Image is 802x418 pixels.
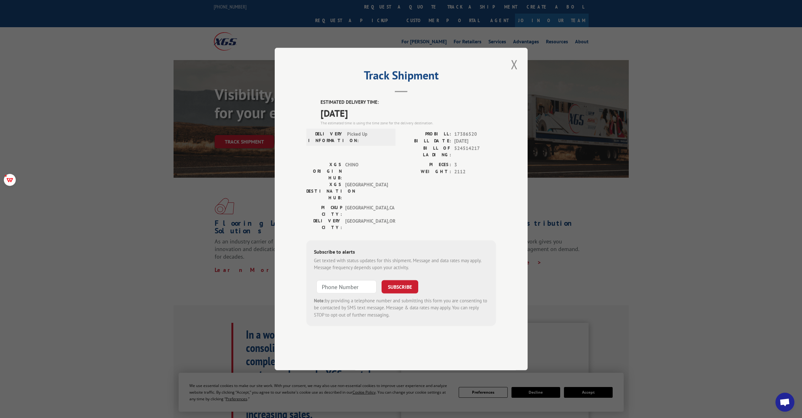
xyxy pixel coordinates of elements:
label: PICKUP CITY: [306,204,342,218]
span: [DATE] [454,138,496,145]
div: The estimated time is using the time zone for the delivery destination. [321,120,496,126]
div: Get texted with status updates for this shipment. Message and data rates may apply. Message frequ... [314,257,488,271]
span: [GEOGRAPHIC_DATA] , CA [345,204,388,218]
label: BILL DATE: [401,138,451,145]
label: XGS DESTINATION HUB: [306,181,342,201]
label: PIECES: [401,161,451,169]
span: [GEOGRAPHIC_DATA] , OR [345,218,388,231]
div: Subscribe to alerts [314,248,488,257]
label: BILL OF LADING: [401,145,451,158]
span: [GEOGRAPHIC_DATA] [345,181,388,201]
h2: Track Shipment [306,71,496,83]
strong: Note: [314,298,325,304]
a: Open chat [775,393,794,412]
button: SUBSCRIBE [382,280,418,293]
span: 524514217 [454,145,496,158]
button: Close modal [509,56,520,73]
label: XGS ORIGIN HUB: [306,161,342,181]
span: Picked Up [347,131,390,144]
label: ESTIMATED DELIVERY TIME: [321,99,496,106]
label: DELIVERY CITY: [306,218,342,231]
label: DELIVERY INFORMATION: [308,131,344,144]
span: CHINO [345,161,388,181]
span: 17386520 [454,131,496,138]
span: [DATE] [321,106,496,120]
label: WEIGHT: [401,168,451,175]
span: 3 [454,161,496,169]
input: Phone Number [316,280,377,293]
span: 2112 [454,168,496,175]
label: PROBILL: [401,131,451,138]
div: by providing a telephone number and submitting this form you are consenting to be contacted by SM... [314,297,488,319]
